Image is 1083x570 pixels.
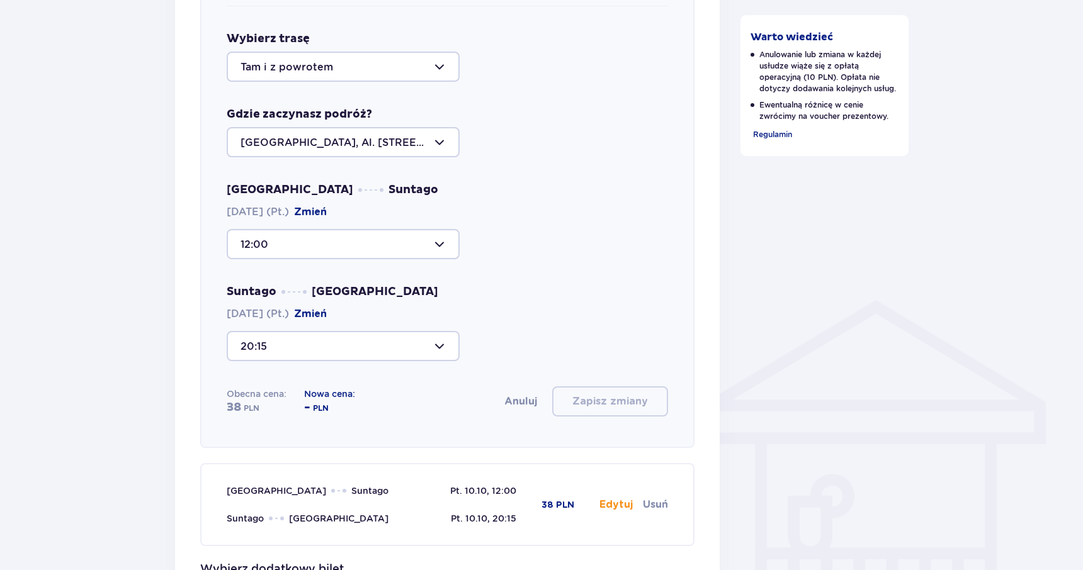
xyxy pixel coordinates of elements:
span: 38 [227,400,241,415]
span: PLN [244,403,259,414]
span: Regulamin [753,130,792,139]
a: Regulamin [751,127,792,141]
button: Edytuj [599,498,633,511]
p: Warto wiedzieć [751,30,833,44]
img: dots [331,489,346,493]
span: Suntago [351,484,388,497]
span: Suntago [388,182,438,198]
span: [DATE] (Pt.) [227,307,327,321]
span: Suntago [227,284,276,299]
span: Suntago [227,512,264,525]
span: - [304,400,310,415]
span: [GEOGRAPHIC_DATA] [289,512,388,525]
p: Zapisz zmiany [572,394,648,408]
span: [GEOGRAPHIC_DATA] [227,484,326,497]
button: Zmień [294,205,327,219]
p: Ewentualną różnicę w cenie zwrócimy na voucher prezentowy. [751,99,899,122]
span: PLN [313,403,329,414]
span: [GEOGRAPHIC_DATA] [227,182,353,198]
img: dots [281,290,307,294]
span: [GEOGRAPHIC_DATA] [312,284,438,299]
p: 38 PLN [541,499,574,511]
img: dots [358,188,383,192]
button: Zmień [294,307,327,321]
button: Zapisz zmiany [552,386,668,416]
p: Anulowanie lub zmiana w każdej usłudze wiąże się z opłatą operacyjną (10 PLN). Opłata nie dotyczy... [751,49,899,94]
p: Nowa cena: [304,388,355,400]
span: [DATE] (Pt.) [227,205,327,219]
p: Pt. 10.10, 20:15 [451,512,516,525]
p: Gdzie zaczynasz podróż? [227,107,372,122]
p: Wybierz trasę [227,31,310,47]
button: Usuń [643,498,668,511]
img: dots [269,517,284,520]
p: Pt. 10.10, 12:00 [450,484,516,497]
p: Obecna cena: [227,388,286,400]
button: Anuluj [504,394,537,408]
